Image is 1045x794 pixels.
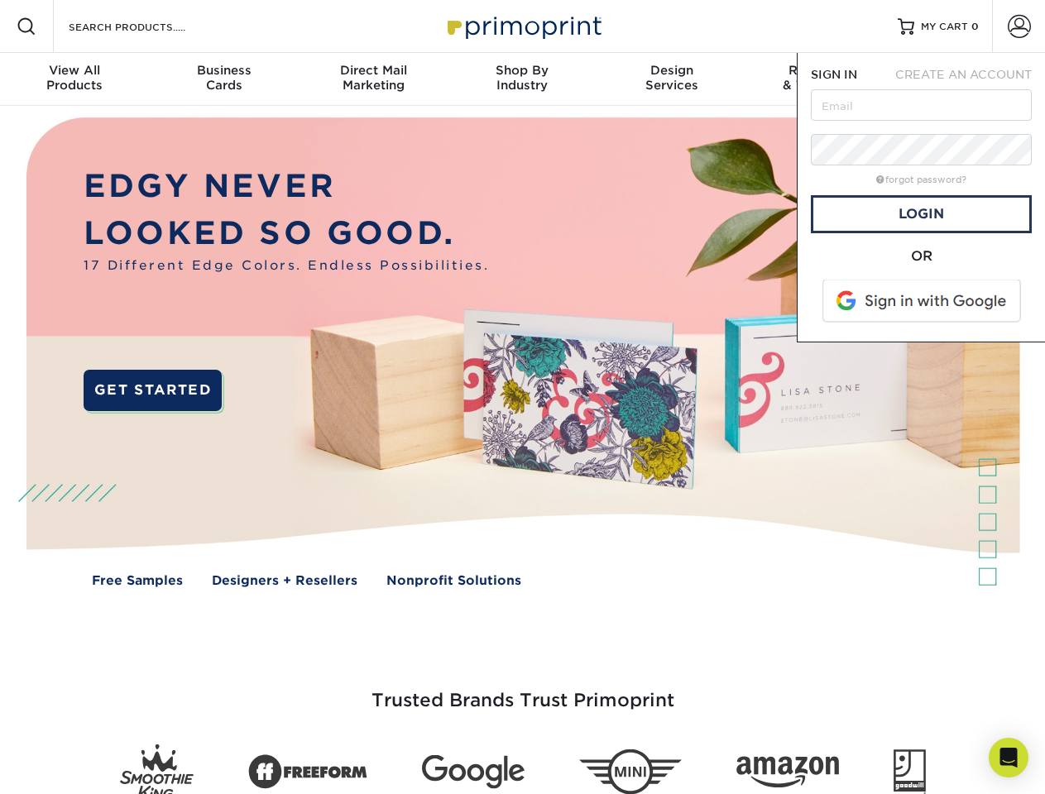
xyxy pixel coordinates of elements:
a: Designers + Resellers [212,572,357,591]
span: Direct Mail [299,63,448,78]
a: Direct MailMarketing [299,53,448,106]
div: & Templates [746,63,895,93]
div: Services [597,63,746,93]
a: Shop ByIndustry [448,53,597,106]
img: Goodwill [894,749,926,794]
img: Primoprint [440,8,606,44]
div: OR [811,246,1032,266]
p: EDGY NEVER [84,163,489,210]
h3: Trusted Brands Trust Primoprint [39,650,1007,731]
a: Login [811,195,1032,233]
a: DesignServices [597,53,746,106]
img: Amazon [736,757,839,788]
span: Resources [746,63,895,78]
span: SIGN IN [811,68,857,81]
a: forgot password? [876,175,966,185]
img: Google [422,755,525,789]
a: BusinessCards [149,53,298,106]
div: Industry [448,63,597,93]
span: 17 Different Edge Colors. Endless Possibilities. [84,256,489,275]
span: MY CART [921,20,968,34]
span: CREATE AN ACCOUNT [895,68,1032,81]
a: Free Samples [92,572,183,591]
span: 0 [971,21,979,32]
a: Nonprofit Solutions [386,572,521,591]
span: Design [597,63,746,78]
div: Marketing [299,63,448,93]
span: Business [149,63,298,78]
input: Email [811,89,1032,121]
div: Cards [149,63,298,93]
input: SEARCH PRODUCTS..... [67,17,228,36]
div: Open Intercom Messenger [989,738,1028,777]
a: Resources& Templates [746,53,895,106]
span: Shop By [448,63,597,78]
p: LOOKED SO GOOD. [84,210,489,257]
a: GET STARTED [84,370,222,411]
